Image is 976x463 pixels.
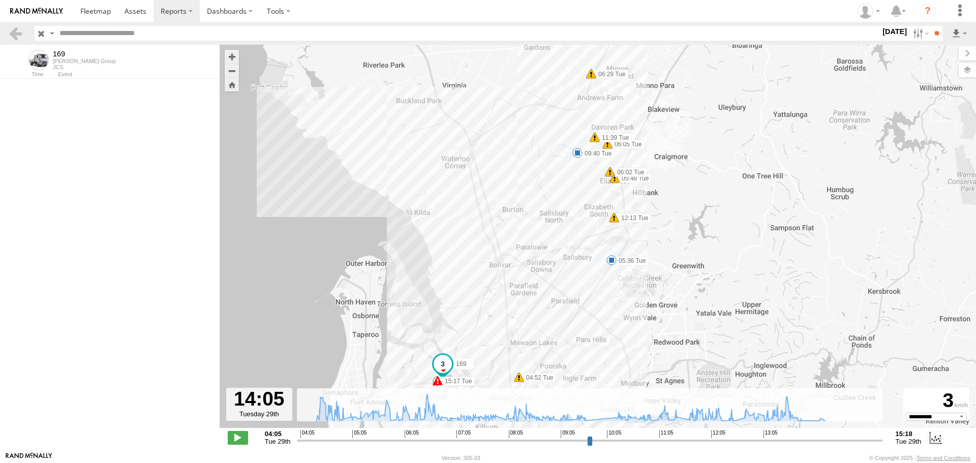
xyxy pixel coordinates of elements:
[405,430,419,438] span: 06:05
[225,78,239,91] button: Zoom Home
[880,26,909,37] label: [DATE]
[595,133,632,142] label: 11:39 Tue
[225,50,239,64] button: Zoom in
[456,430,471,438] span: 07:05
[854,4,883,19] div: Amin Vahidinezhad
[920,3,936,19] i: ?
[610,168,647,177] label: 06:02 Tue
[228,431,248,444] label: Play/Stop
[8,26,23,41] a: Back to previous Page
[10,8,63,15] img: rand-logo.svg
[53,58,116,64] div: [PERSON_NAME] Group
[869,455,970,461] div: © Copyright 2025 -
[519,373,556,382] label: 04:52 Tue
[6,453,52,463] a: Visit our Website
[442,455,480,461] div: Version: 305.03
[8,72,44,77] div: Time
[612,256,649,265] label: 05:36 Tue
[48,26,56,41] label: Search Query
[591,70,628,79] label: 06:29 Tue
[896,438,922,445] span: Tue 29th Jul 2025
[607,140,645,149] label: 06:05 Tue
[456,360,466,367] span: 169
[896,430,922,438] strong: 15:18
[509,430,523,438] span: 08:05
[917,455,970,461] a: Terms and Conditions
[615,174,652,183] label: 05:48 Tue
[909,26,931,41] label: Search Filter Options
[300,430,315,438] span: 04:05
[711,430,725,438] span: 12:05
[607,430,621,438] span: 10:05
[764,430,778,438] span: 13:05
[265,438,291,445] span: Tue 29th Jul 2025
[53,50,116,58] div: 169 - View Asset History
[659,430,674,438] span: 11:05
[438,377,475,386] label: 15:17 Tue
[561,430,575,438] span: 09:05
[265,430,291,438] strong: 04:05
[614,213,651,223] label: 12:13 Tue
[905,389,968,413] div: 3
[352,430,367,438] span: 05:05
[951,26,968,41] label: Export results as...
[58,72,220,77] div: Event
[225,64,239,78] button: Zoom out
[438,377,475,386] label: 14:20 Tue
[53,64,116,70] div: JCS
[577,149,615,158] label: 09:40 Tue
